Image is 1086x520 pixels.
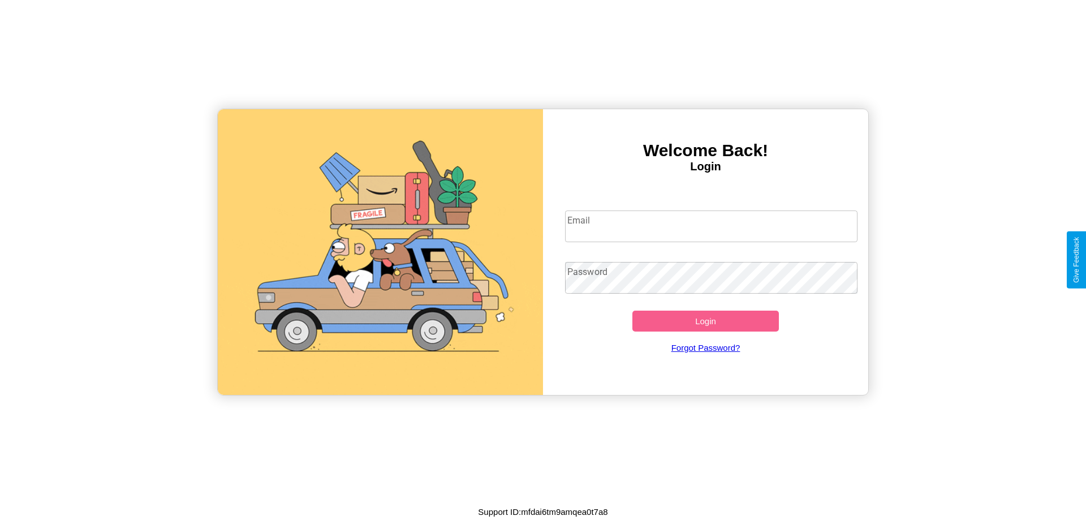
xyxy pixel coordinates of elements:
p: Support ID: mfdai6tm9amqea0t7a8 [478,504,607,519]
img: gif [218,109,543,395]
a: Forgot Password? [559,332,852,364]
div: Give Feedback [1072,237,1080,283]
button: Login [632,311,779,332]
h3: Welcome Back! [543,141,868,160]
h4: Login [543,160,868,173]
